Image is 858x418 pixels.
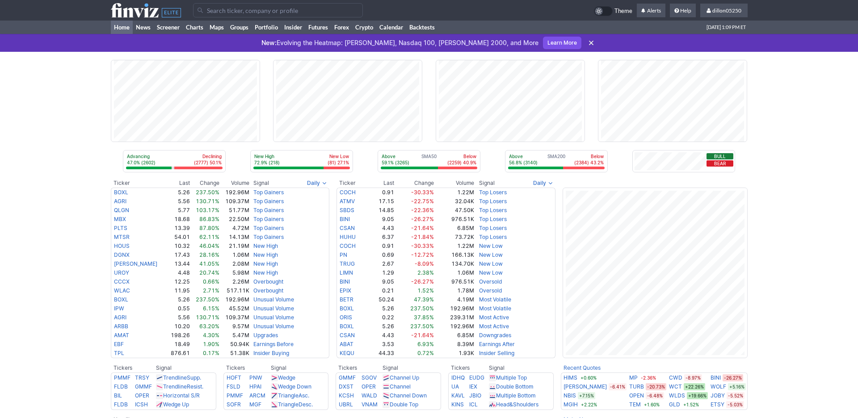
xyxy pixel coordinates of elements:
[411,225,434,231] span: -21.64%
[447,153,476,159] p: Below
[220,197,250,206] td: 109.37M
[711,382,726,391] a: WOLF
[278,392,309,399] a: TriangleAsc.
[469,383,477,390] a: IEX
[340,296,353,303] a: BETR
[368,224,395,233] td: 4.43
[220,322,250,331] td: 9.57M
[496,401,538,408] a: Head&Shoulders
[167,206,191,215] td: 5.77
[199,269,219,276] span: 20.74%
[411,189,434,196] span: -30.33%
[411,207,434,213] span: -22.36%
[340,332,355,339] a: CSAN
[114,332,129,339] a: AMAT
[199,216,219,222] span: 86.83%
[434,251,475,259] td: 166.13K
[368,179,395,188] th: Last
[434,259,475,268] td: 134.70K
[411,242,434,249] span: -30.33%
[339,392,354,399] a: KCSH
[368,277,395,286] td: 9.05
[390,383,411,390] a: Channel
[368,313,395,322] td: 0.22
[220,259,250,268] td: 2.08M
[496,383,534,390] a: Double Bottom
[340,225,355,231] a: CSAN
[167,197,191,206] td: 5.56
[299,392,309,399] span: Asc.
[411,251,434,258] span: -12.72%
[340,242,356,249] a: COCH
[196,189,219,196] span: 237.50%
[479,323,509,330] a: Most Active
[368,233,395,242] td: 6.37
[331,21,352,34] a: Forex
[451,392,465,399] a: KAVL
[254,153,280,159] p: New High
[163,383,203,390] a: TrendlineResist.
[199,234,219,240] span: 62.11%
[451,383,459,390] a: UA
[434,286,475,295] td: 1.78M
[637,4,665,18] a: Alerts
[114,341,124,347] a: EBF
[167,224,191,233] td: 13.39
[253,323,294,330] a: Unusual Volume
[479,314,509,321] a: Most Active
[227,392,243,399] a: PMMF
[712,7,741,14] span: dillon05250
[410,305,434,312] span: 237.50%
[253,207,284,213] a: Top Gainers
[434,322,475,331] td: 192.96M
[629,391,644,400] a: OPEN
[249,383,261,390] a: HPAI
[707,153,733,159] button: Bull
[479,305,511,312] a: Most Volatile
[196,314,219,321] span: 130.71%
[249,401,261,408] a: MGF
[707,21,746,34] span: [DATE] 1:09 PM ET
[434,197,475,206] td: 32.04K
[434,215,475,224] td: 976.51K
[340,251,347,258] a: PN
[340,269,353,276] a: LIMN
[434,295,475,304] td: 4.19M
[406,21,438,34] a: Backtests
[135,383,152,390] a: GMMF
[336,179,368,188] th: Ticker
[340,278,350,285] a: BINI
[479,189,507,196] a: Top Losers
[340,350,354,356] a: KEQU
[339,383,353,390] a: DXST
[253,216,284,222] a: Top Gainers
[411,198,434,205] span: -22.75%
[368,188,395,197] td: 0.91
[669,382,682,391] a: WCT
[434,313,475,322] td: 239.31M
[670,4,696,18] a: Help
[253,350,289,356] a: Insider Buying
[564,373,577,382] a: HIMS
[253,189,284,196] a: Top Gainers
[390,374,419,381] a: Channel Up
[700,4,748,18] a: dillon05250
[253,251,278,258] a: New High
[114,207,129,213] a: QLGN
[220,286,250,295] td: 517.11K
[196,198,219,205] span: 130.71%
[193,3,363,17] input: Search
[114,242,130,249] a: HOUS
[135,374,149,381] a: TRSY
[362,374,377,381] a: SGOV
[167,286,191,295] td: 11.95
[509,159,538,166] p: 56.8% (3140)
[629,382,644,391] a: TURB
[114,392,122,399] a: BIL
[114,198,126,205] a: AGRI
[127,153,156,159] p: Advancing
[451,374,465,381] a: IDHQ
[167,179,191,188] th: Last
[305,179,329,188] button: Signals interval
[220,242,250,251] td: 21.19M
